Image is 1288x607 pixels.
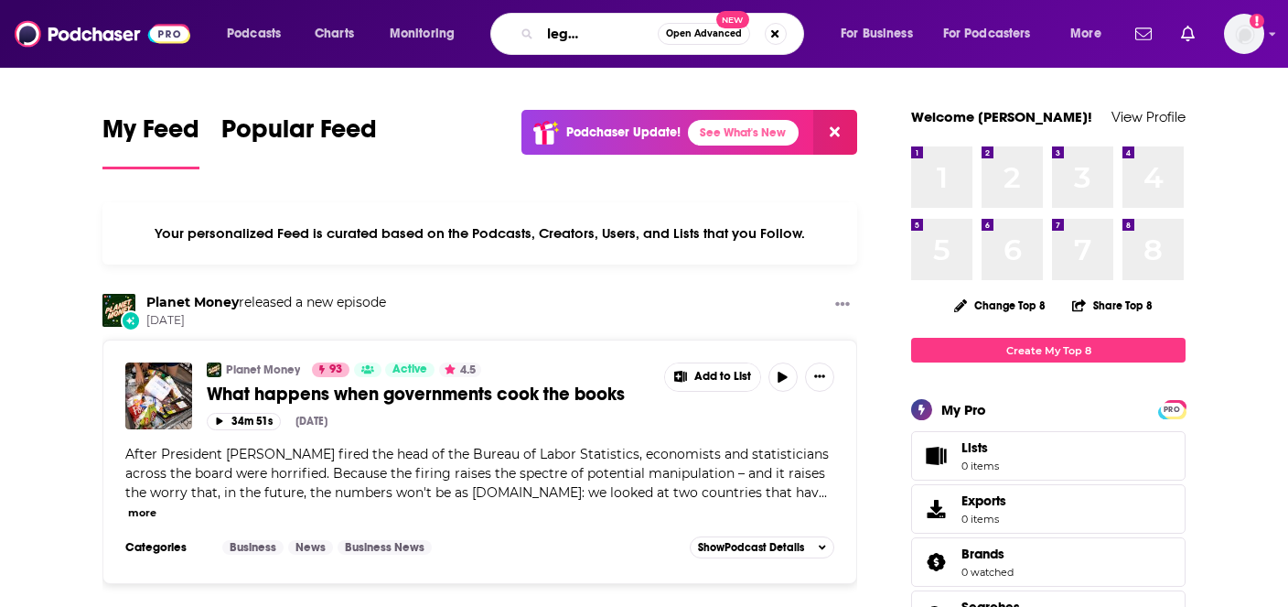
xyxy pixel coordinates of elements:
[841,21,913,47] span: For Business
[315,21,354,47] span: Charts
[961,546,1014,562] a: Brands
[943,21,1031,47] span: For Podcasters
[1161,403,1183,417] span: PRO
[911,537,1186,587] span: Brands
[961,439,999,456] span: Lists
[1224,14,1264,54] img: User Profile
[207,383,651,406] a: What happens when governments cook the books
[128,505,156,521] button: more
[207,363,221,377] img: Planet Money
[102,114,199,169] a: My Feed
[961,546,1004,562] span: Brands
[226,363,300,377] a: Planet Money
[288,540,333,555] a: News
[390,21,455,47] span: Monitoring
[961,460,999,472] span: 0 items
[102,202,857,265] div: Your personalized Feed is curated based on the Podcasts, Creators, Users, and Lists that you Follow.
[227,21,281,47] span: Podcasts
[961,493,1006,509] span: Exports
[221,114,377,156] span: Popular Feed
[125,363,192,429] img: What happens when governments cook the books
[666,29,742,38] span: Open Advanced
[918,443,954,469] span: Lists
[566,125,681,140] p: Podchaser Update!
[121,310,141,331] div: New Episode
[338,540,432,555] a: Business News
[146,294,386,311] h3: released a new episode
[377,19,478,49] button: open menu
[961,439,988,456] span: Lists
[15,16,190,51] img: Podchaser - Follow, Share and Rate Podcasts
[1057,19,1124,49] button: open menu
[1070,21,1101,47] span: More
[716,11,749,28] span: New
[1071,287,1154,323] button: Share Top 8
[221,114,377,169] a: Popular Feed
[102,294,135,327] img: Planet Money
[1174,18,1202,49] a: Show notifications dropdown
[911,108,1092,125] a: Welcome [PERSON_NAME]!
[392,361,427,379] span: Active
[911,484,1186,534] a: Exports
[961,513,1006,526] span: 0 items
[439,363,481,377] button: 4.5
[694,370,751,384] span: Add to List
[125,540,208,555] h3: Categories
[541,19,658,49] input: Search podcasts, credits, & more...
[329,361,342,379] span: 93
[918,496,954,522] span: Exports
[918,549,954,575] a: Brands
[102,114,199,156] span: My Feed
[1128,18,1159,49] a: Show notifications dropdown
[943,294,1057,317] button: Change Top 8
[303,19,365,49] a: Charts
[805,363,834,392] button: Show More Button
[828,294,857,317] button: Show More Button
[207,383,625,406] span: What happens when governments cook the books
[911,338,1186,363] a: Create My Top 8
[214,19,305,49] button: open menu
[295,415,327,428] div: [DATE]
[125,446,829,501] span: After President [PERSON_NAME] fired the head of the Bureau of Labor Statistics, economists and st...
[688,120,799,146] a: See What's New
[658,23,750,45] button: Open AdvancedNew
[1224,14,1264,54] button: Show profile menu
[508,13,821,55] div: Search podcasts, credits, & more...
[941,401,986,418] div: My Pro
[690,537,834,558] button: ShowPodcast Details
[828,19,936,49] button: open menu
[312,363,349,377] a: 93
[222,540,284,555] a: Business
[1161,402,1183,416] a: PRO
[207,413,281,430] button: 34m 51s
[819,484,827,501] span: ...
[698,541,804,554] span: Show Podcast Details
[1250,14,1264,28] svg: Add a profile image
[146,313,386,329] span: [DATE]
[385,363,435,377] a: Active
[911,431,1186,481] a: Lists
[665,363,760,391] button: Show More Button
[931,19,1057,49] button: open menu
[146,294,239,310] a: Planet Money
[1224,14,1264,54] span: Logged in as denise.chavez
[961,566,1014,579] a: 0 watched
[1111,108,1186,125] a: View Profile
